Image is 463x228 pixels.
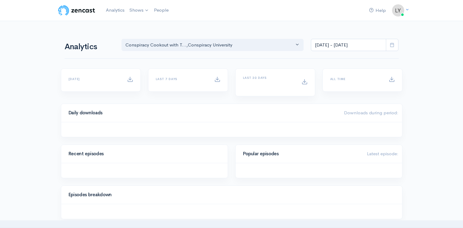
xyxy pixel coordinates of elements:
[392,4,404,17] img: ...
[125,42,294,49] div: Conspiracy Cookout with T... , Conspiracy University
[330,77,381,81] h6: All time
[243,151,360,156] h4: Popular episodes
[151,4,171,17] a: People
[367,151,398,156] span: Latest episode:
[121,39,304,51] button: Conspiracy Cookout with T..., Conspiracy University
[127,4,151,17] a: Shows
[69,77,120,81] h6: [DATE]
[156,77,207,81] h6: Last 7 days
[65,42,114,51] h1: Analytics
[311,39,386,51] input: analytics date range selector
[103,4,127,17] a: Analytics
[57,4,96,17] img: ZenCast Logo
[367,4,388,17] a: Help
[69,151,217,156] h4: Recent episodes
[344,110,398,116] span: Downloads during period:
[69,110,337,116] h4: Daily downloads
[69,192,391,197] h4: Episodes breakdown
[243,76,294,79] h6: Last 30 days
